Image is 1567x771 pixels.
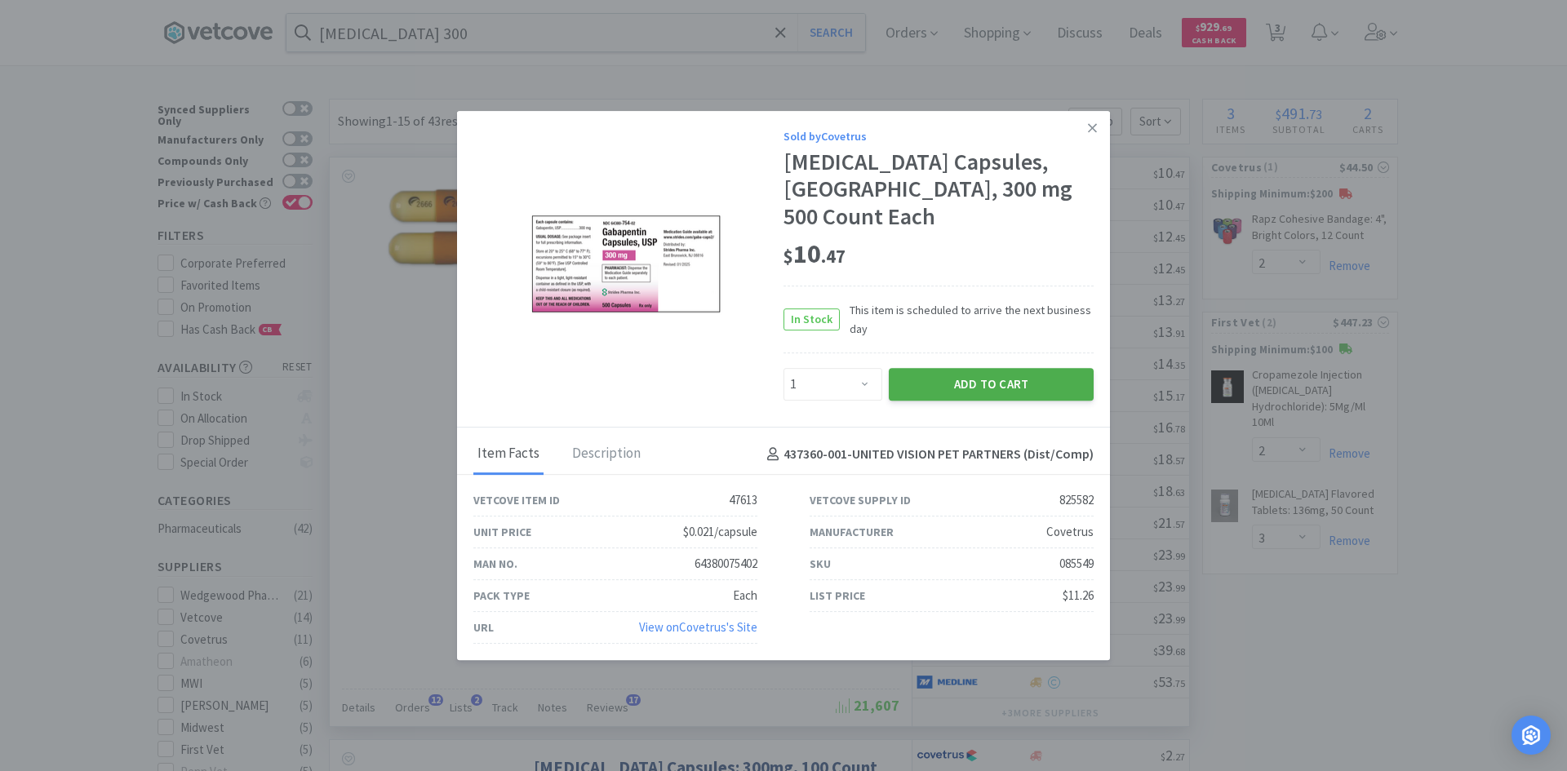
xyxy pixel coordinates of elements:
div: SKU [810,555,831,573]
div: Vetcove Supply ID [810,491,911,509]
div: Item Facts [473,434,544,475]
div: $11.26 [1063,586,1094,605]
div: 085549 [1059,554,1094,574]
div: Man No. [473,555,517,573]
div: Pack Type [473,587,530,605]
div: Covetrus [1046,522,1094,542]
div: Open Intercom Messenger [1512,716,1551,755]
a: View onCovetrus's Site [639,619,757,635]
div: Unit Price [473,523,531,541]
div: Each [733,586,757,605]
div: Manufacturer [810,523,894,541]
button: Add to Cart [889,368,1094,401]
span: $ [783,245,793,268]
div: 64380075402 [695,554,757,574]
span: 10 [783,237,846,270]
span: In Stock [784,309,839,330]
div: Sold by Covetrus [783,127,1094,145]
div: URL [473,618,494,636]
h4: 437360-001 - UNITED VISION PET PARTNERS (Dist/Comp) [761,444,1094,465]
div: [MEDICAL_DATA] Capsules, [GEOGRAPHIC_DATA], 300 mg 500 Count Each [783,148,1094,231]
div: 47613 [729,490,757,510]
img: 7881c3f4042841d1a1c480c787b4acaa_825582.png [526,210,730,317]
div: List Price [810,587,865,605]
span: . 47 [821,245,846,268]
div: 825582 [1059,490,1094,510]
span: This item is scheduled to arrive the next business day [840,301,1094,338]
div: $0.021/capsule [683,522,757,542]
div: Vetcove Item ID [473,491,560,509]
div: Description [568,434,645,475]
